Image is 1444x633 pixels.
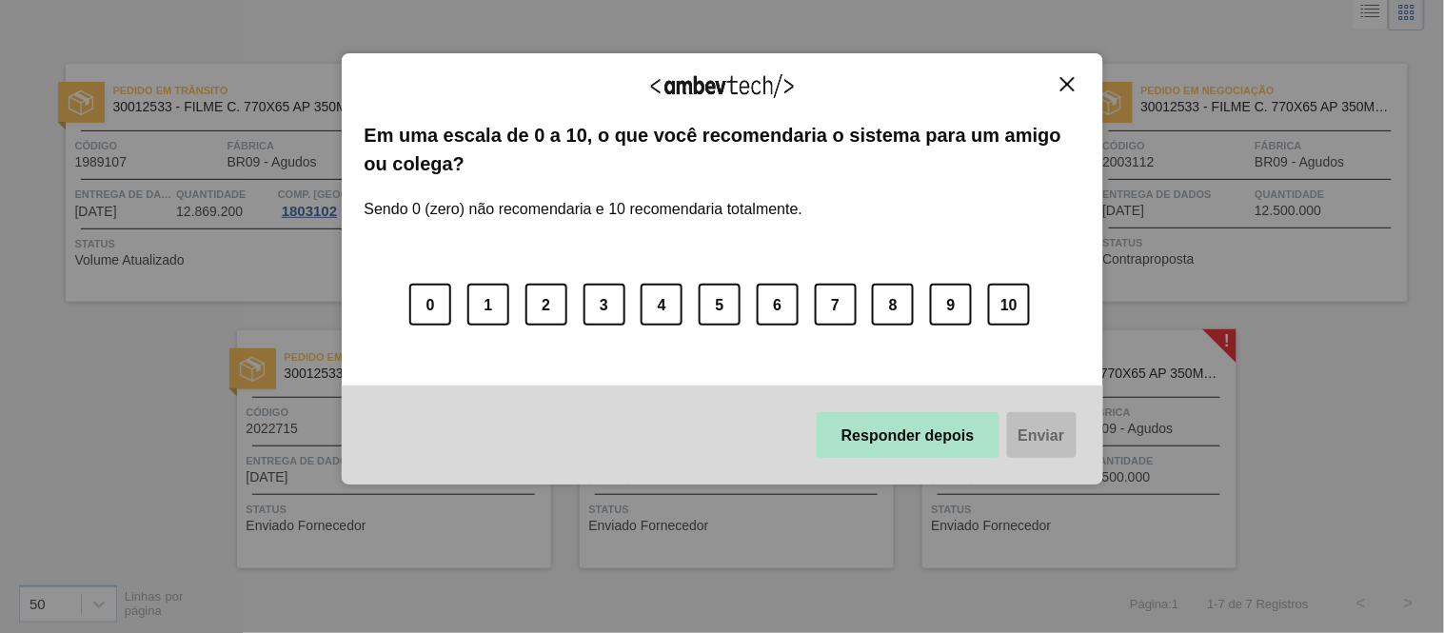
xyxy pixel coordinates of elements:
button: 2 [525,284,567,326]
font: Em uma escala de 0 a 10, o que você recomendaria o sistema para um amigo ou colega? [365,125,1062,174]
font: 4 [658,297,666,313]
button: Fechar [1055,76,1080,92]
font: 9 [947,297,956,313]
img: Logo Ambevtech [651,74,794,98]
button: 10 [988,284,1030,326]
button: 9 [930,284,972,326]
font: 2 [542,297,550,313]
button: 8 [872,284,914,326]
button: 1 [467,284,509,326]
font: 0 [426,297,435,313]
font: 10 [1000,297,1018,313]
img: Fechar [1060,77,1075,91]
button: 4 [641,284,682,326]
font: Sendo 0 (zero) não recomendaria e 10 recomendaria totalmente. [365,201,803,217]
button: 5 [699,284,741,326]
font: 6 [773,297,781,313]
button: 6 [757,284,799,326]
button: 0 [409,284,451,326]
font: 1 [484,297,492,313]
font: 3 [600,297,608,313]
font: Responder depois [841,427,975,444]
button: 7 [815,284,857,326]
font: 7 [831,297,840,313]
button: Responder depois [817,412,999,458]
button: 3 [584,284,625,326]
font: 5 [716,297,724,313]
font: 8 [889,297,898,313]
